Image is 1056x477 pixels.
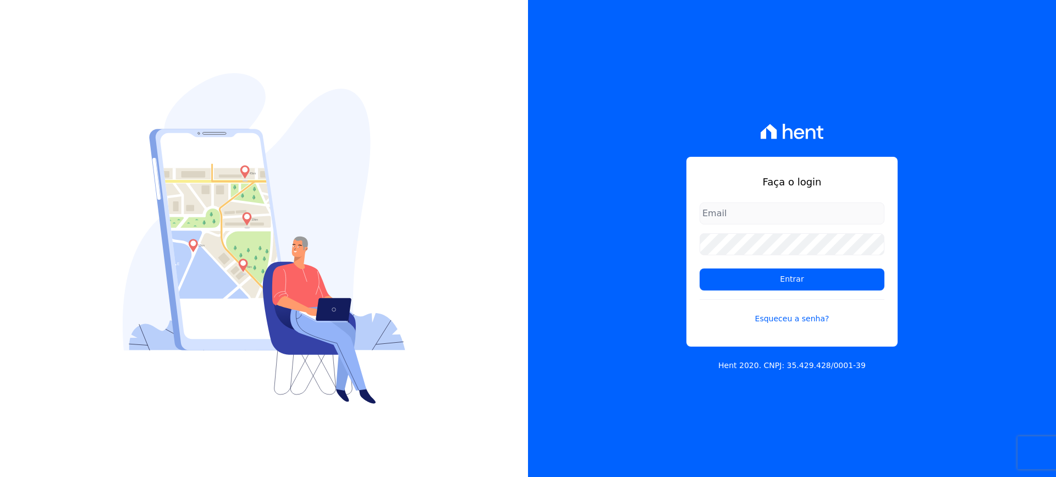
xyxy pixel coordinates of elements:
input: Email [700,202,884,224]
h1: Faça o login [700,174,884,189]
p: Hent 2020. CNPJ: 35.429.428/0001-39 [718,360,866,371]
a: Esqueceu a senha? [700,299,884,325]
img: Login [123,73,405,404]
input: Entrar [700,268,884,290]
